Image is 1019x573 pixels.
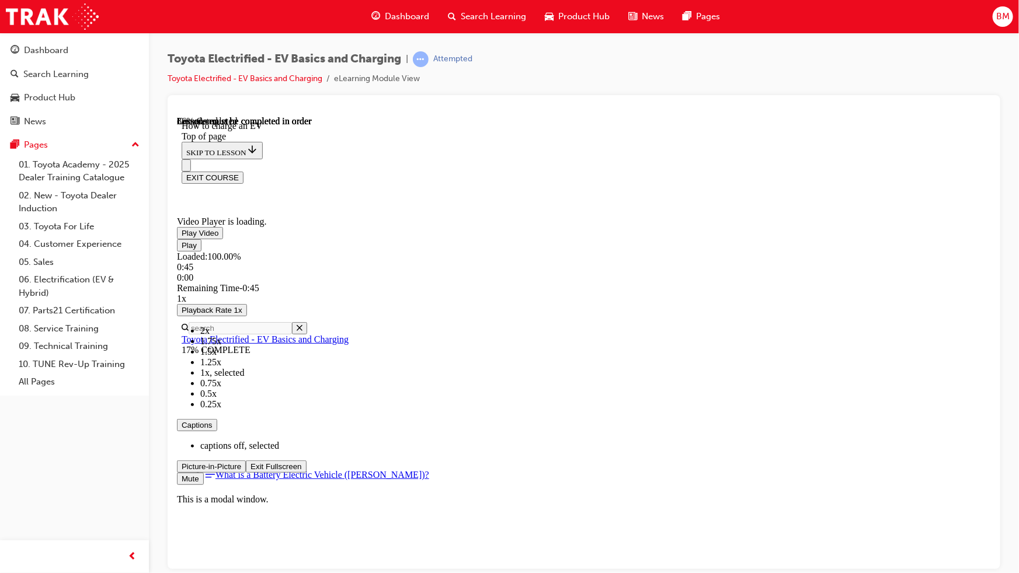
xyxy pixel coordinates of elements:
span: pages-icon [11,140,19,151]
button: Pages [5,134,144,156]
div: News [24,115,46,128]
li: eLearning Module View [334,72,420,86]
span: Toyota Electrified - EV Basics and Charging [168,53,401,66]
a: search-iconSearch Learning [439,5,535,29]
span: News [642,10,664,23]
a: News [5,111,144,132]
a: 09. Technical Training [14,337,144,355]
img: Trak [6,4,99,30]
span: guage-icon [11,46,19,56]
div: Pages [24,138,48,152]
a: guage-iconDashboard [362,5,439,29]
a: All Pages [14,373,144,391]
a: Dashboard [5,40,144,61]
span: Search Learning [461,10,526,23]
div: Search Learning [23,68,89,81]
a: 04. Customer Experience [14,235,144,253]
a: Search Learning [5,64,144,85]
div: Product Hub [24,91,75,104]
a: news-iconNews [619,5,673,29]
span: Dashboard [385,10,429,23]
span: search-icon [448,9,456,24]
span: news-icon [11,117,19,127]
a: car-iconProduct Hub [535,5,619,29]
span: news-icon [628,9,637,24]
span: prev-icon [128,550,137,564]
a: 02. New - Toyota Dealer Induction [14,187,144,218]
span: Pages [696,10,720,23]
span: search-icon [11,69,19,80]
a: 07. Parts21 Certification [14,302,144,320]
a: 08. Service Training [14,320,144,338]
a: 06. Electrification (EV & Hybrid) [14,271,144,302]
span: | [406,53,408,66]
button: DashboardSearch LearningProduct HubNews [5,37,144,134]
a: Toyota Electrified - EV Basics and Charging [168,74,322,83]
a: 01. Toyota Academy - 2025 Dealer Training Catalogue [14,156,144,187]
a: 05. Sales [14,253,144,271]
span: pages-icon [683,9,691,24]
span: guage-icon [371,9,380,24]
div: Attempted [433,54,472,65]
button: BM [993,6,1013,27]
span: learningRecordVerb_ATTEMPT-icon [413,51,429,67]
span: car-icon [11,93,19,103]
a: 10. TUNE Rev-Up Training [14,355,144,373]
span: car-icon [545,9,554,24]
a: 03. Toyota For Life [14,218,144,236]
a: pages-iconPages [673,5,729,29]
span: Product Hub [558,10,610,23]
a: Product Hub [5,87,144,109]
div: Dashboard [24,44,68,57]
span: BM [996,10,1010,23]
span: up-icon [131,138,140,153]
